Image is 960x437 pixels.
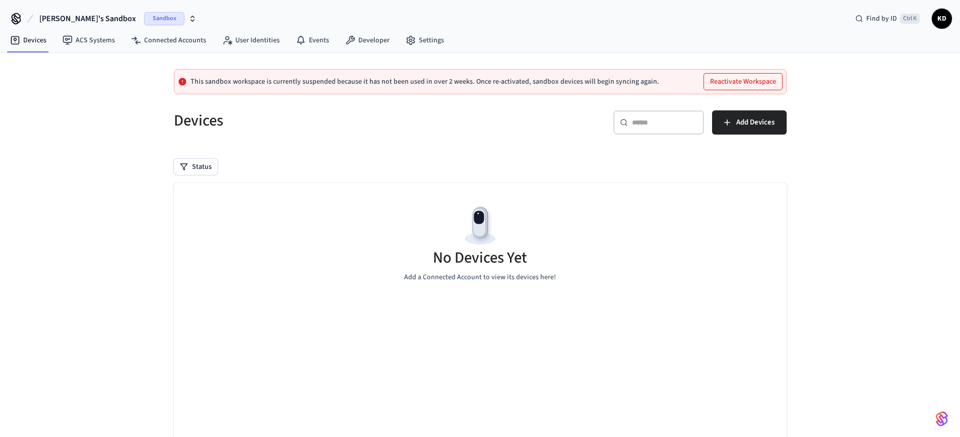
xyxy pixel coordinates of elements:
span: KD [933,10,951,28]
a: Devices [2,31,54,49]
p: Add a Connected Account to view its devices here! [404,272,556,283]
h5: No Devices Yet [433,247,527,268]
img: SeamLogoGradient.69752ec5.svg [936,411,948,427]
span: Sandbox [144,12,184,25]
a: ACS Systems [54,31,123,49]
span: [PERSON_NAME]'s Sandbox [39,13,136,25]
div: Find by IDCtrl K [847,10,928,28]
span: Add Devices [736,116,775,129]
button: Add Devices [712,110,787,135]
button: Status [174,159,218,175]
span: Find by ID [866,14,897,24]
span: Ctrl K [900,14,920,24]
a: Developer [337,31,398,49]
button: KD [932,9,952,29]
h5: Devices [174,110,474,131]
a: Settings [398,31,452,49]
button: Reactivate Workspace [704,74,782,90]
a: Connected Accounts [123,31,214,49]
a: User Identities [214,31,288,49]
a: Events [288,31,337,49]
p: This sandbox workspace is currently suspended because it has not been used in over 2 weeks. Once ... [190,78,659,86]
img: Devices Empty State [458,203,503,248]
